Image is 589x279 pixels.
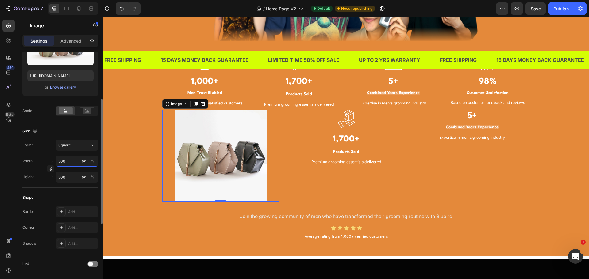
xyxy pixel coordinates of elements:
input: px% [56,156,98,167]
button: px [89,157,96,165]
button: 7 [2,2,46,15]
p: Image [30,22,82,29]
span: Average rating from 1,000+ verified customers [201,217,284,221]
p: Advanced [60,38,81,44]
p: UP TO 2 YRS WARRANTY [256,39,317,47]
div: Image [67,84,80,89]
button: Browse gallery [50,84,76,90]
span: Premium grooming essentials delivered [161,85,231,89]
div: Undo/Redo [116,2,141,15]
img: gempages_577436594827428579-1f222963-230d-4ea8-8535-418840df3b01.png [234,92,252,111]
div: Add... [68,241,97,247]
span: Expertise in men's grooming industry [336,118,402,123]
strong: 98% [375,60,393,69]
span: Need republishing [341,6,372,11]
strong: Products Sold [183,75,209,79]
button: Square [56,140,98,151]
label: Height [22,174,34,180]
span: Square [58,142,71,148]
div: Publish [553,6,569,12]
strong: 1,700+ [229,118,256,126]
div: % [90,174,94,180]
strong: Products Sold [230,133,256,137]
div: FREE SHIPPING [336,38,374,48]
strong: Combined Years Experience [264,74,316,78]
strong: Combined Years Experience [342,108,395,112]
strong: Men Trust Blubird [84,74,119,78]
span: Premium grooming essentials delivered [208,142,278,147]
input: https://example.com/image.jpg [27,70,94,81]
div: px [82,174,86,180]
div: Browse gallery [50,85,76,90]
iframe: Design area [103,17,589,279]
button: Save [525,2,546,15]
p: Settings [30,38,48,44]
span: Join the growing community of men who have transformed their grooming routine with Blubird [137,196,349,202]
button: Publish [548,2,574,15]
div: Beta [5,112,15,117]
span: / [263,6,265,12]
span: Based on customer feedback and reviews [347,83,422,88]
p: 15 DAYS MONEY BACK GUARANTEE [393,39,481,47]
div: 450 [6,65,15,70]
div: Shape [22,195,33,200]
strong: 5+ [364,95,374,103]
div: LIMITED TIME 50% OFF SALE [164,38,237,48]
div: Border [22,209,34,214]
strong: 5+ [285,60,295,69]
strong: 1,000+ [88,60,115,69]
span: Save [531,6,541,11]
div: Size [22,127,39,135]
span: 1 [581,240,586,245]
label: Width [22,158,33,164]
div: Add... [68,209,97,215]
strong: 1,700+ [182,60,209,69]
div: Scale [22,108,32,114]
p: 7 [40,5,43,12]
div: px [82,158,86,164]
div: Link [22,261,30,267]
div: Corner [22,225,35,230]
div: % [90,158,94,164]
span: Expertise in men's grooming industry [257,84,323,88]
input: px% [56,172,98,183]
button: % [80,157,87,165]
button: % [80,173,87,181]
iframe: Intercom live chat [568,249,583,264]
img: image_demo.jpg [71,92,163,184]
label: Frame [22,142,34,148]
span: or [45,84,48,91]
span: Default [317,6,330,11]
div: Shadow [22,241,37,246]
div: Add... [68,225,97,231]
strong: Customer Satisfaction [363,74,405,78]
span: Home Page V2 [266,6,296,12]
button: px [89,173,96,181]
